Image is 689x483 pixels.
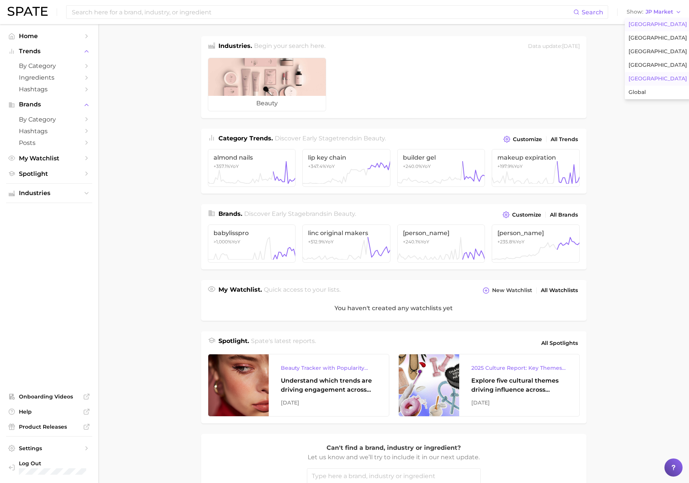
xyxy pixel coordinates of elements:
a: Help [6,406,92,417]
div: Explore five cultural themes driving influence across beauty, food, and pop culture. [471,376,567,394]
a: by Category [6,60,92,72]
span: New Watchlist [492,287,532,294]
button: Customize [502,134,543,145]
button: New Watchlist [481,285,534,296]
a: Product Releases [6,421,92,432]
button: Trends [6,46,92,57]
span: almond nails [214,154,290,161]
div: 2025 Culture Report: Key Themes That Are Shaping Consumer Demand [471,363,567,372]
span: beauty [364,135,385,142]
p: Can't find a brand, industry or ingredient? [307,443,481,453]
span: Discover Early Stage trends in . [275,135,386,142]
a: [PERSON_NAME]+240.1%YoY [397,225,485,262]
span: by Category [19,62,79,69]
span: YoY [214,239,240,245]
span: [PERSON_NAME] [497,229,574,237]
span: Help [19,408,79,415]
span: builder gel [403,154,480,161]
span: by Category [19,116,79,123]
a: Spotlight [6,168,92,180]
span: [GEOGRAPHIC_DATA] [629,62,687,68]
a: almond nails+357.1%YoY [208,149,296,187]
span: makeup expiration [497,154,574,161]
span: Search [582,9,603,16]
span: [GEOGRAPHIC_DATA] [629,21,687,28]
h1: My Watchlist. [218,285,262,296]
span: Discover Early Stage brands in . [244,210,356,217]
p: Let us know and we’ll try to include it in our next update. [307,452,481,462]
span: linc original makers [308,229,385,237]
a: linc original makers+512.9%YoY [302,225,390,262]
a: builder gel+240.0%YoY [397,149,485,187]
span: Customize [513,136,542,143]
span: Settings [19,445,79,452]
span: All Trends [551,136,578,143]
span: Show [627,10,643,14]
span: +357.1% YoY [214,163,239,169]
span: +240.1% YoY [403,239,429,245]
h2: Quick access to your lists. [264,285,341,296]
span: [PERSON_NAME] [403,229,480,237]
span: beauty [208,96,326,111]
span: Log Out [19,460,86,467]
span: Ingredients [19,74,79,81]
span: All Spotlights [541,338,578,348]
a: lip key chain+347.4%YoY [302,149,390,187]
button: ShowJP Market [625,7,683,17]
div: [DATE] [471,398,567,407]
div: [DATE] [281,398,377,407]
h1: Spotlight. [218,337,249,349]
a: babylisspro>1,000%YoY [208,225,296,262]
button: Industries [6,188,92,199]
a: Onboarding Videos [6,391,92,402]
a: My Watchlist [6,152,92,164]
div: You haven't created any watchlists yet [201,296,587,321]
span: Spotlight [19,170,79,177]
span: +240.0% YoY [403,163,431,169]
a: Beauty Tracker with Popularity IndexUnderstand which trends are driving engagement across platfor... [208,354,389,417]
span: [GEOGRAPHIC_DATA] [629,48,687,55]
span: All Brands [550,212,578,218]
a: All Trends [549,134,580,145]
span: +512.9% YoY [308,239,334,245]
span: babylisspro [214,229,290,237]
span: Onboarding Videos [19,393,79,400]
h1: Industries. [218,42,252,52]
a: All Spotlights [539,337,580,349]
a: beauty [208,58,326,111]
span: Brands [19,101,79,108]
span: >1,000% [214,239,232,245]
span: [GEOGRAPHIC_DATA] [629,75,687,82]
span: Home [19,32,79,40]
h2: Spate's latest reports. [251,337,316,349]
button: Customize [501,209,543,220]
span: beauty [334,210,355,217]
span: [GEOGRAPHIC_DATA] [629,35,687,41]
span: JP Market [646,10,673,14]
span: lip key chain [308,154,385,161]
a: Hashtags [6,83,92,95]
input: Search here for a brand, industry, or ingredient [71,6,573,18]
span: All Watchlists [541,287,578,294]
a: Hashtags [6,125,92,137]
span: My Watchlist [19,155,79,162]
a: [PERSON_NAME]+235.8%YoY [492,225,580,262]
span: Trends [19,48,79,55]
img: SPATE [8,7,48,16]
span: Hashtags [19,86,79,93]
span: Customize [512,212,541,218]
span: +197.9% YoY [497,163,523,169]
span: Posts [19,139,79,146]
a: Settings [6,443,92,454]
span: Category Trends . [218,135,273,142]
span: Hashtags [19,128,79,135]
a: Log out. Currently logged in with e-mail yumi.toki@spate.nyc. [6,458,92,477]
a: 2025 Culture Report: Key Themes That Are Shaping Consumer DemandExplore five cultural themes driv... [398,354,580,417]
div: Data update: [DATE] [528,42,580,52]
span: +347.4% YoY [308,163,335,169]
button: Brands [6,99,92,110]
div: Understand which trends are driving engagement across platforms in the skin, hair, makeup, and fr... [281,376,377,394]
a: Posts [6,137,92,149]
span: Industries [19,190,79,197]
span: +235.8% YoY [497,239,525,245]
